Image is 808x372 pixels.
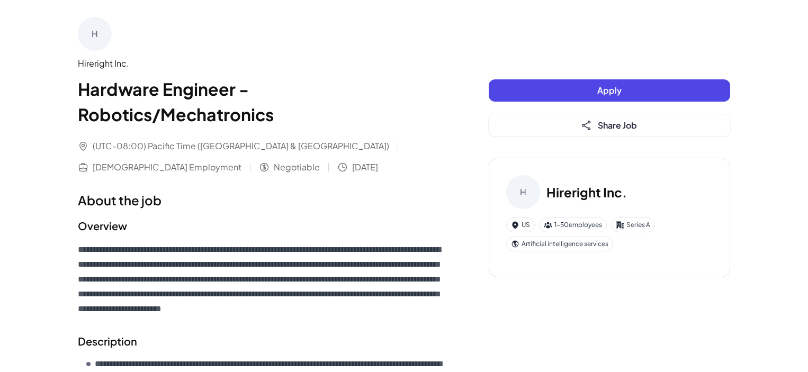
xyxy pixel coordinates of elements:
[489,79,730,102] button: Apply
[78,17,112,51] div: H
[274,161,320,174] span: Negotiable
[598,120,637,131] span: Share Job
[78,333,446,349] h2: Description
[489,114,730,137] button: Share Job
[611,217,655,232] div: Series A
[78,190,446,210] h1: About the job
[597,85,622,96] span: Apply
[78,57,446,70] div: Hireright Inc.
[352,161,378,174] span: [DATE]
[78,218,446,234] h2: Overview
[546,183,627,202] h3: Hireright Inc.
[93,161,241,174] span: [DEMOGRAPHIC_DATA] Employment
[93,140,389,152] span: (UTC-08:00) Pacific Time ([GEOGRAPHIC_DATA] & [GEOGRAPHIC_DATA])
[78,76,446,127] h1: Hardware Engineer - Robotics/Mechatronics
[506,217,535,232] div: US
[506,237,613,251] div: Artificial intelligence services
[506,175,540,209] div: H
[539,217,607,232] div: 1-50 employees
